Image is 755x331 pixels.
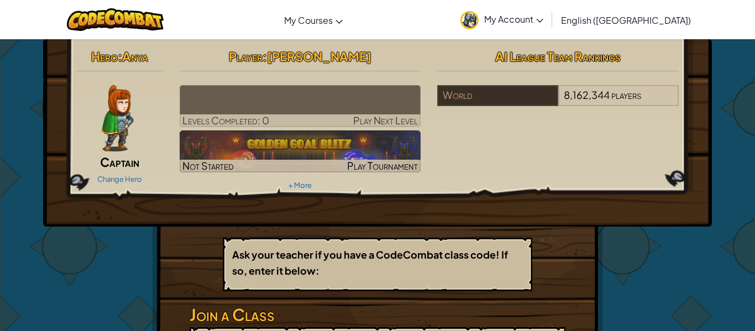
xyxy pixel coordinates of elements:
[122,49,148,64] span: Anya
[67,8,164,31] img: CodeCombat logo
[102,85,133,151] img: captain-pose.png
[455,2,549,37] a: My Account
[267,49,371,64] span: [PERSON_NAME]
[91,49,118,64] span: Hero
[495,49,621,64] span: AI League Team Rankings
[229,49,263,64] span: Player
[180,85,421,127] a: Play Next Level
[190,302,565,327] h3: Join a Class
[484,13,543,25] span: My Account
[437,96,679,108] a: World8,162,344players
[564,88,610,101] span: 8,162,344
[182,114,269,127] span: Levels Completed: 0
[284,14,333,26] span: My Courses
[437,85,558,106] div: World
[180,130,421,172] img: Golden Goal
[263,49,267,64] span: :
[611,88,641,101] span: players
[182,159,234,172] span: Not Started
[460,11,479,29] img: avatar
[97,175,142,183] a: Change Hero
[118,49,122,64] span: :
[561,14,691,26] span: English ([GEOGRAPHIC_DATA])
[232,248,508,277] b: Ask your teacher if you have a CodeCombat class code! If so, enter it below:
[555,5,696,35] a: English ([GEOGRAPHIC_DATA])
[289,181,312,190] a: + More
[347,159,418,172] span: Play Tournament
[353,114,418,127] span: Play Next Level
[279,5,348,35] a: My Courses
[100,154,139,170] span: Captain
[180,130,421,172] a: Not StartedPlay Tournament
